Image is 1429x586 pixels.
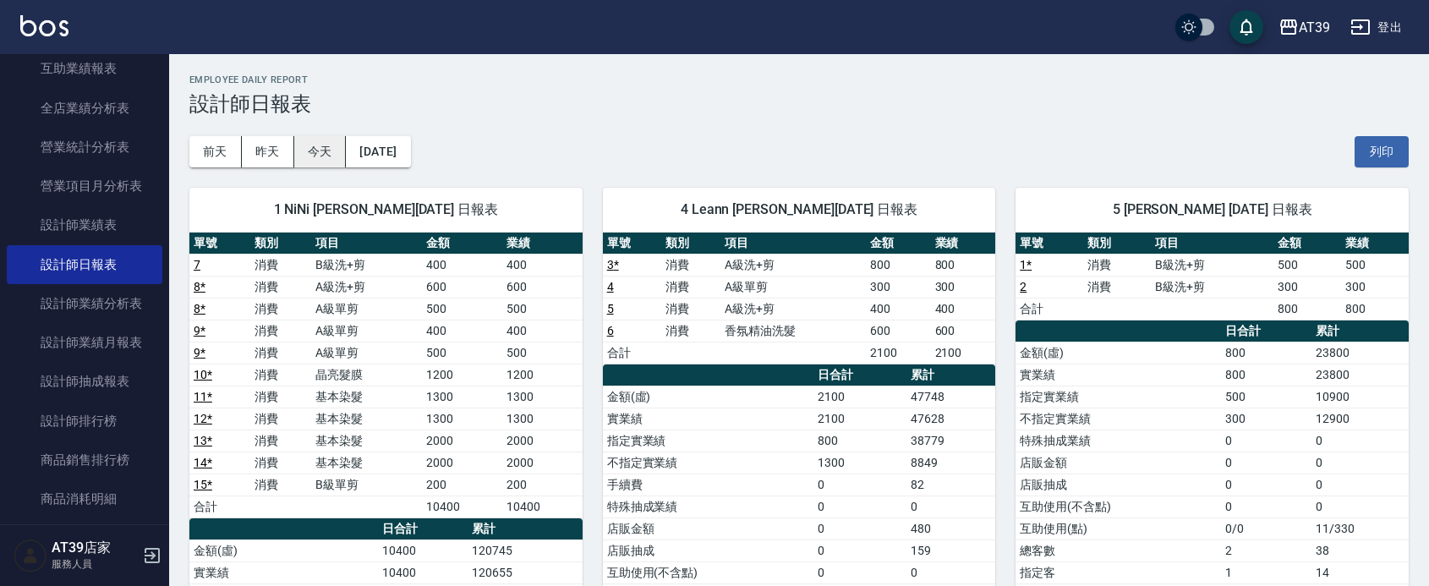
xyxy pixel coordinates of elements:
td: 0 [1221,452,1311,474]
td: 0/0 [1221,518,1311,539]
td: 0 [813,496,906,518]
th: 金額 [866,233,931,255]
button: 前天 [189,136,242,167]
th: 業績 [502,233,583,255]
td: 38 [1311,539,1409,561]
th: 日合計 [378,518,468,540]
td: 800 [1273,298,1341,320]
th: 項目 [720,233,866,255]
td: 消費 [250,452,311,474]
th: 業績 [1341,233,1409,255]
th: 累計 [906,364,996,386]
p: 服務人員 [52,556,138,572]
td: 1300 [502,386,583,408]
a: 5 [607,302,614,315]
a: 商品消耗明細 [7,479,162,518]
td: 200 [422,474,502,496]
th: 日合計 [1221,320,1311,342]
td: A級單剪 [311,298,422,320]
td: 800 [1221,342,1311,364]
td: 0 [1311,496,1409,518]
td: 200 [502,474,583,496]
td: 消費 [250,298,311,320]
td: B級單剪 [311,474,422,496]
td: 合計 [603,342,662,364]
a: 設計師日報表 [7,245,162,284]
td: 特殊抽成業績 [1016,430,1221,452]
td: 基本染髮 [311,452,422,474]
th: 單號 [603,233,662,255]
button: 今天 [294,136,347,167]
a: 全店業績分析表 [7,89,162,128]
a: 設計師抽成報表 [7,362,162,401]
th: 累計 [1311,320,1409,342]
td: 1200 [422,364,502,386]
td: 82 [906,474,996,496]
td: 消費 [250,408,311,430]
td: B級洗+剪 [1151,254,1273,276]
a: 營業項目月分析表 [7,167,162,205]
td: A級單剪 [311,320,422,342]
td: 0 [813,518,906,539]
td: A級洗+剪 [311,276,422,298]
a: 商品銷售排行榜 [7,441,162,479]
td: 47748 [906,386,996,408]
td: 香氛精油洗髮 [720,320,866,342]
td: 消費 [250,386,311,408]
td: B級洗+剪 [1151,276,1273,298]
td: 金額(虛) [603,386,813,408]
td: 10400 [378,539,468,561]
td: 120745 [468,539,583,561]
a: 設計師業績月報表 [7,323,162,362]
td: 基本染髮 [311,386,422,408]
td: 300 [931,276,996,298]
td: 消費 [250,474,311,496]
span: 5 [PERSON_NAME] [DATE] 日報表 [1036,201,1388,218]
td: 0 [1311,430,1409,452]
td: 0 [906,561,996,583]
td: 基本染髮 [311,408,422,430]
td: 0 [1221,496,1311,518]
th: 單號 [189,233,250,255]
a: 設計師業績表 [7,205,162,244]
table: a dense table [603,233,996,364]
td: 10900 [1311,386,1409,408]
td: 300 [1273,276,1341,298]
td: 38779 [906,430,996,452]
td: 0 [1221,430,1311,452]
td: 基本染髮 [311,430,422,452]
td: 總客數 [1016,539,1221,561]
td: 23800 [1311,364,1409,386]
td: 480 [906,518,996,539]
td: 互助使用(點) [1016,518,1221,539]
td: 300 [866,276,931,298]
a: 設計師業績分析表 [7,284,162,323]
td: 600 [866,320,931,342]
td: 2100 [931,342,996,364]
td: 1 [1221,561,1311,583]
td: 1300 [813,452,906,474]
td: B級洗+剪 [311,254,422,276]
td: 合計 [1016,298,1083,320]
h3: 設計師日報表 [189,92,1409,116]
td: 2000 [422,452,502,474]
td: 10400 [502,496,583,518]
th: 項目 [311,233,422,255]
td: 23800 [1311,342,1409,364]
td: 消費 [250,364,311,386]
th: 類別 [250,233,311,255]
td: 500 [1273,254,1341,276]
table: a dense table [1016,233,1409,320]
td: 2000 [502,452,583,474]
a: 服務扣項明細表 [7,518,162,557]
td: 400 [502,254,583,276]
td: 消費 [250,430,311,452]
button: 登出 [1344,12,1409,43]
td: 600 [931,320,996,342]
td: 400 [502,320,583,342]
td: 店販金額 [603,518,813,539]
td: 消費 [661,320,720,342]
td: 消費 [250,342,311,364]
th: 金額 [1273,233,1341,255]
td: 1300 [502,408,583,430]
